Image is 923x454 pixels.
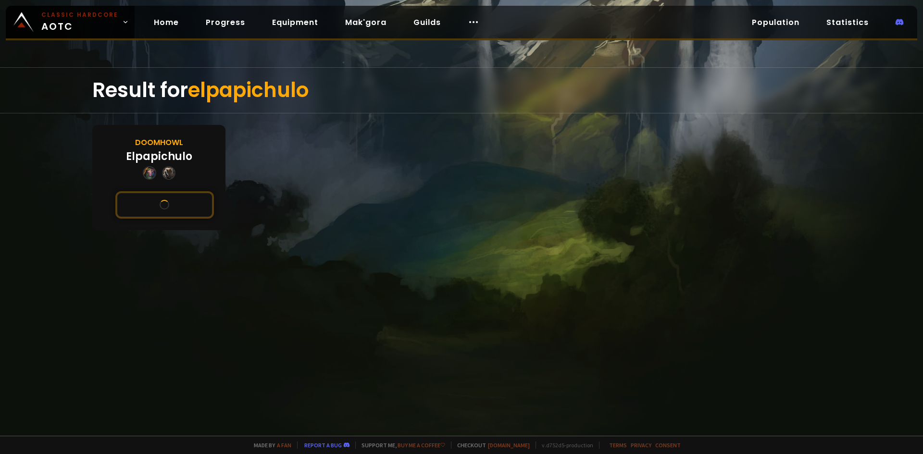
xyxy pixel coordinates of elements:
div: Result for [92,68,831,113]
span: Support me, [355,442,445,449]
span: Made by [248,442,291,449]
a: Classic HardcoreAOTC [6,6,135,38]
div: Doomhowl [135,136,183,148]
a: Population [744,12,807,32]
a: Guilds [406,12,449,32]
a: Mak'gora [337,12,394,32]
a: Home [146,12,187,32]
a: a fan [277,442,291,449]
div: Elpapichulo [126,148,192,164]
span: v. d752d5 - production [536,442,593,449]
a: Progress [198,12,253,32]
a: [DOMAIN_NAME] [488,442,530,449]
a: Report a bug [304,442,342,449]
a: Buy me a coffee [398,442,445,449]
a: Consent [655,442,681,449]
a: Terms [609,442,627,449]
span: elpapichulo [188,76,309,104]
a: Privacy [631,442,651,449]
span: Checkout [451,442,530,449]
span: AOTC [41,11,118,34]
button: See this character [115,191,214,219]
a: Statistics [819,12,876,32]
a: Equipment [264,12,326,32]
small: Classic Hardcore [41,11,118,19]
